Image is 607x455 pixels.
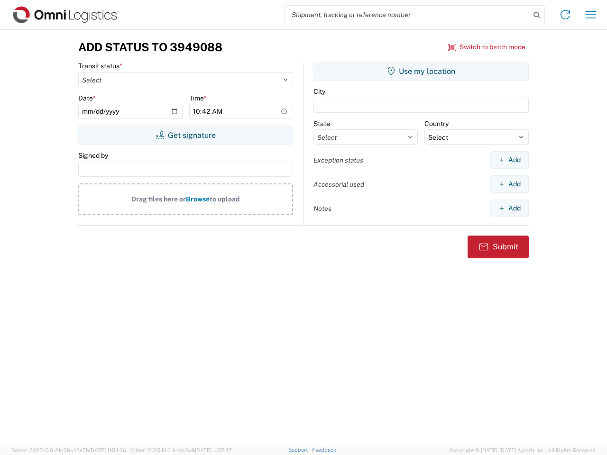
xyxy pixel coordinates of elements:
[313,204,331,213] label: Notes
[78,94,96,102] label: Date
[313,156,363,164] label: Exception status
[210,195,240,203] span: to upload
[195,447,232,453] span: [DATE] 11:37:47
[490,175,529,193] button: Add
[78,62,122,70] label: Transit status
[313,119,330,128] label: State
[130,447,232,453] span: Client: 2025.16.0-b4dc8a9
[448,39,525,55] button: Switch to batch mode
[78,40,222,54] h3: Add Status to 3949088
[313,87,325,96] label: City
[131,195,186,203] span: Drag files here or
[468,236,529,258] button: Submit
[11,447,126,453] span: Server: 2025.16.0-21b0bc45e7b
[490,200,529,217] button: Add
[450,446,596,455] span: Copyright © [DATE]-[DATE] Agistix Inc., All Rights Reserved
[89,447,126,453] span: [DATE] 11:54:36
[189,94,207,102] label: Time
[313,62,529,81] button: Use my location
[78,126,293,145] button: Get signature
[186,195,210,203] span: Browse
[490,151,529,169] button: Add
[313,180,364,189] label: Accessorial used
[288,447,312,453] a: Support
[424,119,449,128] label: Country
[285,6,530,24] input: Shipment, tracking or reference number
[312,447,336,453] a: Feedback
[78,151,108,160] label: Signed by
